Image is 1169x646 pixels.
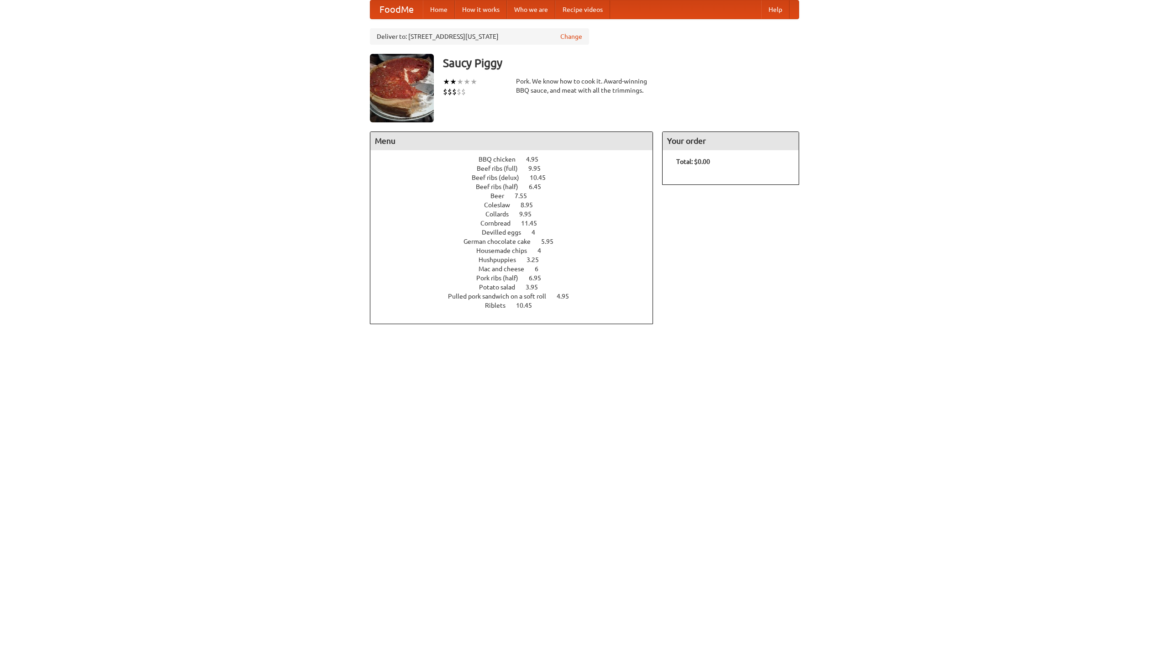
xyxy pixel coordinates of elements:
span: Mac and cheese [479,265,533,273]
h4: Menu [370,132,653,150]
li: ★ [457,77,463,87]
span: Hushpuppies [479,256,525,263]
li: $ [448,87,452,97]
a: Beef ribs (full) 9.95 [477,165,558,172]
a: Pulled pork sandwich on a soft roll 4.95 [448,293,586,300]
span: BBQ chicken [479,156,525,163]
a: Beef ribs (delux) 10.45 [472,174,563,181]
a: Help [761,0,790,19]
a: Devilled eggs 4 [482,229,552,236]
a: Cornbread 11.45 [480,220,554,227]
span: Cornbread [480,220,520,227]
a: German chocolate cake 5.95 [463,238,570,245]
span: 6 [535,265,548,273]
a: FoodMe [370,0,423,19]
span: 6.95 [529,274,550,282]
span: 3.95 [526,284,547,291]
li: $ [461,87,466,97]
span: 8.95 [521,201,542,209]
a: Recipe videos [555,0,610,19]
a: Who we are [507,0,555,19]
h3: Saucy Piggy [443,54,799,72]
span: Collards [485,210,518,218]
span: 10.45 [516,302,541,309]
a: Collards 9.95 [485,210,548,218]
li: $ [443,87,448,97]
a: Beer 7.55 [490,192,544,200]
li: ★ [450,77,457,87]
a: Potato salad 3.95 [479,284,555,291]
span: Pork ribs (half) [476,274,527,282]
li: ★ [463,77,470,87]
span: Pulled pork sandwich on a soft roll [448,293,555,300]
img: angular.jpg [370,54,434,122]
span: Housemade chips [476,247,536,254]
span: 4.95 [557,293,578,300]
li: $ [457,87,461,97]
h4: Your order [663,132,799,150]
a: Hushpuppies 3.25 [479,256,556,263]
span: 4 [537,247,550,254]
li: $ [452,87,457,97]
div: Pork. We know how to cook it. Award-winning BBQ sauce, and meat with all the trimmings. [516,77,653,95]
a: Beef ribs (half) 6.45 [476,183,558,190]
div: Deliver to: [STREET_ADDRESS][US_STATE] [370,28,589,45]
span: Beef ribs (full) [477,165,527,172]
a: How it works [455,0,507,19]
span: 6.45 [529,183,550,190]
span: Beef ribs (delux) [472,174,528,181]
a: Change [560,32,582,41]
span: 4.95 [526,156,548,163]
a: Riblets 10.45 [485,302,549,309]
a: Mac and cheese 6 [479,265,555,273]
span: Riblets [485,302,515,309]
a: BBQ chicken 4.95 [479,156,555,163]
span: 9.95 [519,210,541,218]
span: 3.25 [527,256,548,263]
span: 7.55 [515,192,536,200]
li: ★ [443,77,450,87]
span: Coleslaw [484,201,519,209]
span: Potato salad [479,284,524,291]
span: Beer [490,192,513,200]
a: Coleslaw 8.95 [484,201,550,209]
b: Total: $0.00 [676,158,710,165]
span: 5.95 [541,238,563,245]
a: Housemade chips 4 [476,247,558,254]
a: Home [423,0,455,19]
span: 4 [532,229,544,236]
span: Beef ribs (half) [476,183,527,190]
span: Devilled eggs [482,229,530,236]
a: Pork ribs (half) 6.95 [476,274,558,282]
li: ★ [470,77,477,87]
span: German chocolate cake [463,238,540,245]
span: 10.45 [530,174,555,181]
span: 9.95 [528,165,550,172]
span: 11.45 [521,220,546,227]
